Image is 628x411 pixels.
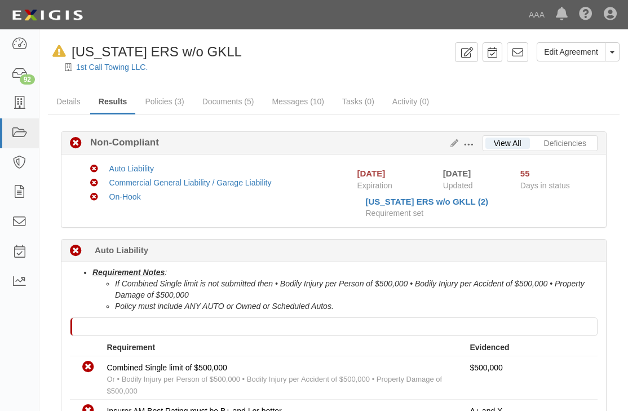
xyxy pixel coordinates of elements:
span: [US_STATE] ERS w/o GKLL [72,44,242,59]
a: Tasks (0) [334,90,383,113]
p: $500,000 [470,362,589,373]
div: Texas ERS w/o GKLL [48,42,242,61]
strong: Requirement [107,343,155,352]
li: : [92,267,598,312]
div: Since 08/19/2025 [520,167,589,179]
i: Non-Compliant 55 days (since 08/19/2025) [70,245,82,257]
a: Deficiencies [536,138,595,149]
div: 92 [20,74,35,85]
i: Help Center - Complianz [579,8,592,21]
i: Non-Compliant [90,179,98,187]
a: Activity (0) [384,90,437,113]
strong: Evidenced [470,343,509,352]
a: On-Hook [109,192,141,201]
div: [DATE] [357,167,386,179]
a: Policies (3) [136,90,192,113]
u: Requirement Notes [92,268,165,277]
img: logo-5460c22ac91f19d4615b14bd174203de0afe785f0fc80cf4dbbc73dc1793850b.png [8,5,86,25]
li: Policy must include ANY AUTO or Owned or Scheduled Autos. [115,300,598,312]
li: If Combined Single limit is not submitted then • Bodily Injury per Person of $500,000 • Bodily In... [115,278,598,300]
a: Edit Agreement [537,42,605,61]
span: Days in status [520,181,570,190]
a: [US_STATE] ERS w/o GKLL (2) [366,197,489,206]
a: Auto Liability [109,164,154,173]
a: 1st Call Towing LLC. [76,63,148,72]
i: Non-Compliant [82,361,94,373]
span: Updated [443,181,473,190]
span: Requirement set [366,209,424,218]
i: Non-Compliant [90,165,98,173]
b: Auto Liability [95,244,148,256]
span: Combined Single limit of $500,000 [107,363,227,372]
a: AAA [523,3,550,26]
a: View All [485,138,530,149]
i: Non-Compliant [90,193,98,201]
b: Non-Compliant [82,136,159,149]
span: Expiration [357,180,435,191]
a: Edit Results [446,139,458,148]
a: Documents (5) [194,90,263,113]
i: Non-Compliant [70,138,82,149]
a: Commercial General Liability / Garage Liability [109,178,272,187]
a: Details [48,90,89,113]
a: Results [90,90,136,114]
a: Messages (10) [263,90,333,113]
i: In Default since 09/02/2025 [52,46,66,58]
span: Or • Bodily Injury per Person of $500,000 • Bodily Injury per Accident of $500,000 • Property Dam... [107,375,442,395]
div: [DATE] [443,167,503,179]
